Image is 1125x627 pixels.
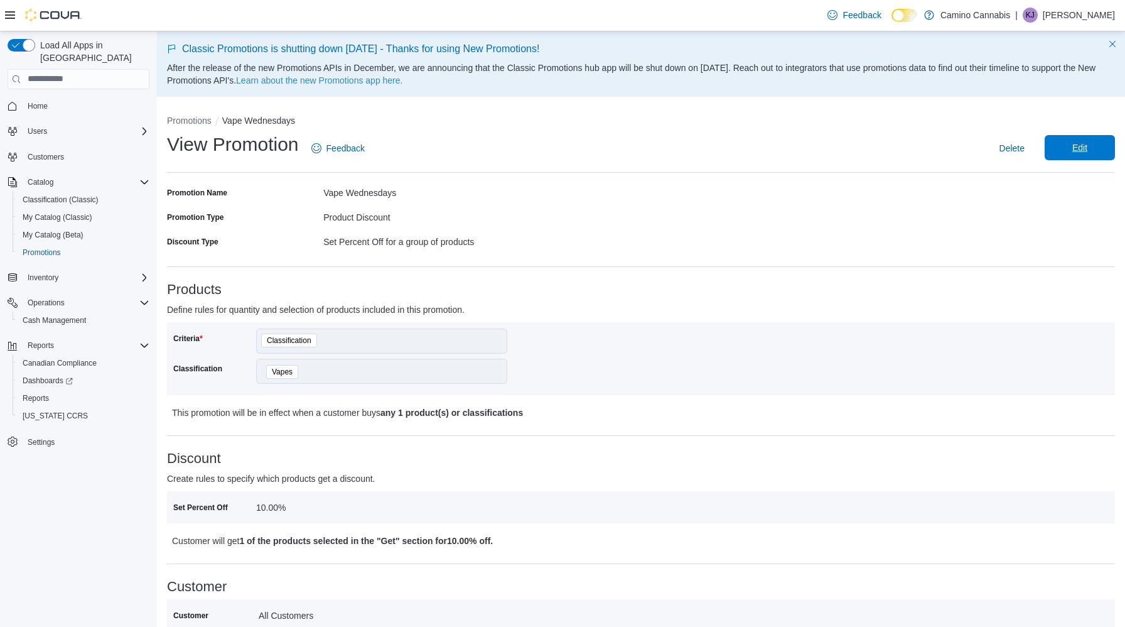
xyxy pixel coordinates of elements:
[1043,8,1115,23] p: [PERSON_NAME]
[13,312,154,329] button: Cash Management
[28,126,47,136] span: Users
[18,391,149,406] span: Reports
[167,302,878,317] p: Define rules for quantity and selection of products included in this promotion.
[1026,8,1035,23] span: KJ
[8,92,149,484] nav: Complex example
[3,123,154,140] button: Users
[167,212,223,222] label: Promotion Type
[18,192,104,207] a: Classification (Classic)
[18,227,89,243] a: My Catalog (Beta)
[222,116,295,126] button: Vape Wednesdays
[35,39,149,64] span: Load All Apps in [GEOGRAPHIC_DATA]
[167,116,212,126] button: Promotions
[18,210,149,225] span: My Catalog (Classic)
[1023,8,1038,23] div: Kevin Josephs
[28,341,54,351] span: Reports
[13,209,154,226] button: My Catalog (Classic)
[1072,141,1087,154] span: Edit
[236,75,402,85] a: Learn about the new Promotions app here.
[23,270,149,285] span: Inventory
[23,124,149,139] span: Users
[272,366,293,378] span: Vapes
[23,358,97,368] span: Canadian Compliance
[306,136,370,161] a: Feedback
[3,269,154,286] button: Inventory
[18,245,149,260] span: Promotions
[18,356,149,371] span: Canadian Compliance
[13,354,154,372] button: Canadian Compliance
[23,411,88,421] span: [US_STATE] CCRS
[13,226,154,244] button: My Catalog (Beta)
[23,124,52,139] button: Users
[13,390,154,407] button: Reports
[28,437,55,447] span: Settings
[172,533,876,548] p: Customer will get
[18,210,97,225] a: My Catalog (Classic)
[18,408,149,423] span: Washington CCRS
[18,245,66,260] a: Promotions
[18,356,102,371] a: Canadian Compliance
[323,232,641,247] div: Set Percent Off for a group of products
[23,433,149,449] span: Settings
[822,3,886,28] a: Feedback
[23,98,149,114] span: Home
[323,183,641,198] div: Vape Wednesdays
[3,173,154,191] button: Catalog
[1015,8,1018,23] p: |
[167,114,1115,129] nav: An example of EuiBreadcrumbs
[167,237,218,247] label: Discount Type
[1105,36,1120,52] button: Dismiss this callout
[23,230,83,240] span: My Catalog (Beta)
[173,503,228,513] label: Set Percent Off
[266,365,298,379] span: Vapes
[167,451,1115,466] h3: Discount
[239,536,493,546] b: 1 of the products selected in the "Get" section for 10.00% off .
[23,270,63,285] button: Inventory
[23,175,58,190] button: Catalog
[18,227,149,243] span: My Catalog (Beta)
[23,150,69,165] a: Customers
[23,315,86,325] span: Cash Management
[18,313,91,328] a: Cash Management
[380,408,523,418] b: any 1 product(s) or classifications
[261,334,317,347] span: Classification
[173,364,222,374] label: Classification
[167,282,1115,297] h3: Products
[23,393,49,403] span: Reports
[940,8,1010,23] p: Camino Cannabis
[25,9,82,21] img: Cova
[23,376,73,386] span: Dashboards
[13,407,154,425] button: [US_STATE] CCRS
[23,435,60,450] a: Settings
[28,177,53,187] span: Catalog
[3,148,154,166] button: Customers
[18,192,149,207] span: Classification (Classic)
[23,248,61,258] span: Promotions
[23,99,53,114] a: Home
[18,373,149,388] span: Dashboards
[18,373,78,388] a: Dashboards
[23,295,149,310] span: Operations
[23,338,59,353] button: Reports
[13,244,154,261] button: Promotions
[13,372,154,390] a: Dashboards
[23,212,92,222] span: My Catalog (Classic)
[1045,135,1115,160] button: Edit
[172,405,876,420] p: This promotion will be in effect when a customer buys
[323,207,641,222] div: Product Discount
[3,337,154,354] button: Reports
[23,295,70,310] button: Operations
[18,408,93,423] a: [US_STATE] CCRS
[167,132,299,157] h1: View Promotion
[18,391,54,406] a: Reports
[28,298,65,308] span: Operations
[18,313,149,328] span: Cash Management
[23,149,149,165] span: Customers
[891,9,918,22] input: Dark Mode
[28,101,48,111] span: Home
[173,611,208,621] label: Customer
[267,334,311,347] span: Classification
[167,62,1115,87] p: After the release of the new Promotions APIs in December, we are announcing that the Classic Prom...
[326,142,365,155] span: Feedback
